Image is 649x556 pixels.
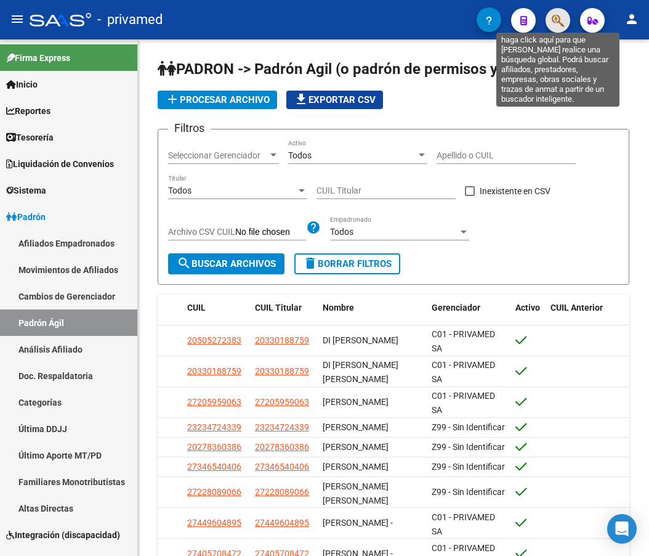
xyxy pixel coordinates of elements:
span: Inicio [6,78,38,91]
span: Activo [515,303,540,313]
span: - privamed [97,6,163,33]
datatable-header-cell: Nombre [318,295,427,321]
span: DI [PERSON_NAME] [PERSON_NAME] [323,360,398,384]
datatable-header-cell: Gerenciador [427,295,511,321]
span: PADRON -> Padrón Agil (o padrón de permisos y liquidaciones) [158,60,594,78]
span: Liquidación de Convenios [6,157,114,171]
span: CUIL Anterior [550,303,603,313]
span: 27205959063 [255,397,309,407]
span: Reportes [6,104,50,118]
span: C01 - PRIVAMED SA [432,391,495,415]
button: Procesar archivo [158,91,277,109]
span: CUIL [187,303,206,313]
span: 20330188759 [255,366,309,376]
span: Firma Express [6,51,70,65]
datatable-header-cell: Activo [510,295,546,321]
mat-icon: file_download [294,92,308,107]
span: Borrar Filtros [303,258,392,269]
span: Inexistente en CSV [480,184,550,198]
span: Procesar archivo [165,94,270,105]
span: C01 - PRIVAMED SA [432,329,495,353]
button: Exportar CSV [286,91,383,109]
span: 27449604895 [255,518,309,528]
span: Gerenciador [432,303,480,313]
mat-icon: help [306,220,321,235]
span: 20330188759 [187,366,241,376]
span: [PERSON_NAME] [323,422,389,432]
datatable-header-cell: CUIL [182,295,250,321]
span: Z99 - Sin Identificar [432,462,505,472]
span: Todos [288,150,312,160]
datatable-header-cell: CUIL Anterior [546,295,630,321]
span: Nombre [323,303,354,313]
span: Seleccionar Gerenciador [168,150,268,161]
datatable-header-cell: CUIL Titular [250,295,318,321]
span: [PERSON_NAME] [323,442,389,452]
mat-icon: person [624,12,639,27]
span: 20505272383 [187,335,241,345]
span: 27346540406 [187,462,241,472]
mat-icon: menu [10,12,25,27]
span: 20330188759 [255,335,309,345]
span: Exportar CSV [294,94,376,105]
mat-icon: add [165,92,180,107]
span: 27228089066 [255,487,309,497]
span: 20278360386 [187,442,241,452]
span: 23234724339 [187,422,241,432]
span: Todos [168,186,191,195]
span: Buscar Archivos [177,258,276,269]
span: 27449604895 [187,518,241,528]
span: Todos [330,227,353,237]
span: [PERSON_NAME] [323,462,389,472]
span: C01 - PRIVAMED SA [432,512,495,536]
span: C01 - PRIVAMED SA [432,360,495,384]
span: 27228089066 [187,487,241,497]
span: [PERSON_NAME] [PERSON_NAME] [323,481,389,505]
input: Archivo CSV CUIL [235,227,306,238]
span: [PERSON_NAME] - [323,518,393,528]
span: Integración (discapacidad) [6,528,120,542]
h3: Filtros [168,120,211,137]
span: [PERSON_NAME] [323,397,389,407]
div: Open Intercom Messenger [607,514,637,544]
span: Archivo CSV CUIL [168,227,235,237]
button: Buscar Archivos [168,253,284,274]
span: Sistema [6,184,46,197]
span: 20278360386 [255,442,309,452]
button: Borrar Filtros [294,253,400,274]
span: 27205959063 [187,397,241,407]
span: Z99 - Sin Identificar [432,422,505,432]
span: CUIL Titular [255,303,302,313]
mat-icon: search [177,256,191,271]
span: 27346540406 [255,462,309,472]
span: Z99 - Sin Identificar [432,487,505,497]
span: Padrón [6,210,46,224]
span: 23234724339 [255,422,309,432]
span: DI [PERSON_NAME] [323,335,398,345]
span: Z99 - Sin Identificar [432,442,505,452]
span: Tesorería [6,131,54,144]
mat-icon: delete [303,256,318,271]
